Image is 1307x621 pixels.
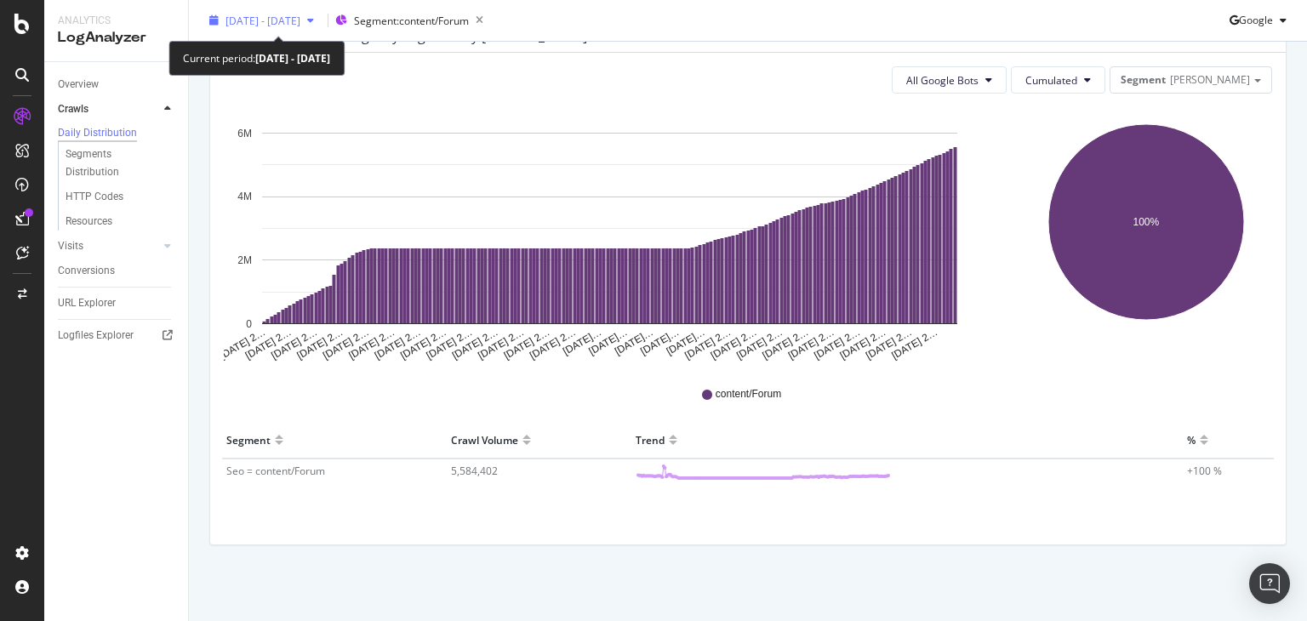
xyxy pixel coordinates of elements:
[237,254,252,266] text: 2M
[451,464,498,478] span: 5,584,402
[1187,464,1222,478] span: +100 %
[226,464,325,478] span: Seo = content/Forum
[1023,107,1269,362] svg: A chart.
[183,48,330,68] div: Current period:
[58,100,159,118] a: Crawls
[225,13,300,27] span: [DATE] - [DATE]
[66,188,123,206] div: HTTP Codes
[58,237,83,255] div: Visits
[1025,73,1077,88] span: Cumulated
[354,13,469,27] span: Segment: content/Forum
[451,426,518,453] div: Crawl Volume
[1121,72,1166,87] span: Segment
[58,294,116,312] div: URL Explorer
[58,327,134,345] div: Logfiles Explorer
[226,426,271,453] div: Segment
[58,76,99,94] div: Overview
[237,128,252,140] text: 6M
[636,426,665,453] div: Trend
[1133,216,1160,228] text: 100%
[58,100,88,118] div: Crawls
[1230,7,1293,34] button: Google
[1187,426,1196,453] div: %
[58,126,137,140] div: Daily Distribution
[66,213,112,231] div: Resources
[66,188,176,206] a: HTTP Codes
[906,73,979,88] span: All Google Bots
[237,191,252,203] text: 4M
[716,387,781,402] span: content/Forum
[224,107,996,362] svg: A chart.
[255,51,330,66] b: [DATE] - [DATE]
[58,237,159,255] a: Visits
[1170,72,1250,87] span: [PERSON_NAME]
[1249,563,1290,604] div: Open Intercom Messenger
[203,7,321,34] button: [DATE] - [DATE]
[58,262,115,280] div: Conversions
[66,145,160,181] div: Segments Distribution
[1239,13,1273,27] span: Google
[58,327,176,345] a: Logfiles Explorer
[58,76,176,94] a: Overview
[1011,66,1105,94] button: Cumulated
[892,66,1007,94] button: All Google Bots
[66,145,176,181] a: Segments Distribution
[58,28,174,48] div: LogAnalyzer
[335,7,490,34] button: Segment:content/Forum
[66,213,176,231] a: Resources
[58,294,176,312] a: URL Explorer
[58,125,176,142] a: Daily Distribution
[58,262,176,280] a: Conversions
[58,14,174,28] div: Analytics
[246,318,252,330] text: 0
